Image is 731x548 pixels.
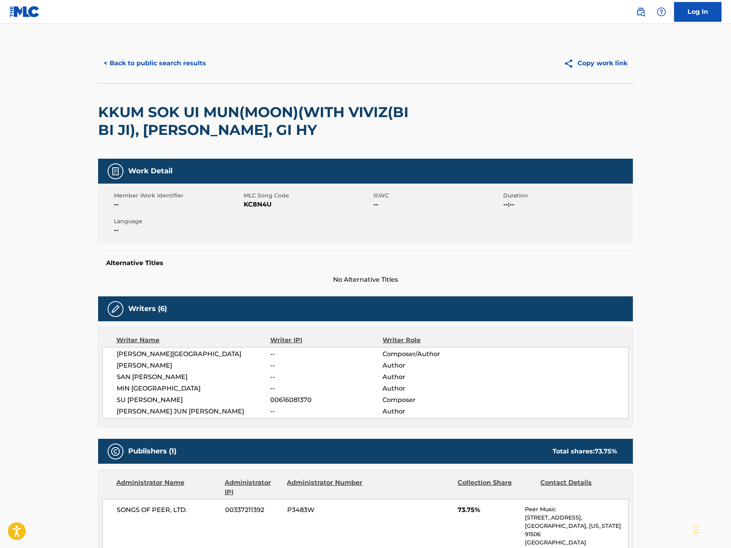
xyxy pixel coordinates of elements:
[114,217,242,226] span: Language
[117,361,270,370] span: [PERSON_NAME]
[558,53,633,73] button: Copy work link
[117,505,219,515] span: SONGS OF PEER, LTD.
[116,336,270,345] div: Writer Name
[383,336,485,345] div: Writer Role
[287,505,364,515] span: P3483W
[244,192,371,200] span: MLC Song Code
[111,447,120,456] img: Publishers
[383,349,485,359] span: Composer/Author
[525,514,628,522] p: [STREET_ADDRESS],
[458,478,534,497] div: Collection Share
[114,200,242,209] span: --
[9,6,40,17] img: MLC Logo
[225,478,281,497] div: Administrator IPI
[128,167,172,176] h5: Work Detail
[244,200,371,209] span: KC8N4U
[525,522,628,539] p: [GEOGRAPHIC_DATA], [US_STATE] 91506
[270,336,383,345] div: Writer IPI
[657,7,666,17] img: help
[287,478,364,497] div: Administrator Number
[111,304,120,314] img: Writers
[503,200,631,209] span: --:--
[106,259,625,267] h5: Alternative Titles
[373,200,501,209] span: --
[270,372,383,382] span: --
[116,478,219,497] div: Administrator Name
[653,4,669,20] div: Help
[691,510,731,548] iframe: Chat Widget
[225,505,281,515] span: 00337211392
[553,447,617,456] div: Total shares:
[694,518,699,542] div: Drag
[114,192,242,200] span: Member Work Identifier
[633,4,649,20] a: Public Search
[564,59,578,68] img: Copy work link
[270,361,383,370] span: --
[111,167,120,176] img: Work Detail
[98,53,212,73] button: < Back to public search results
[117,384,270,393] span: MIN [GEOGRAPHIC_DATA]
[270,407,383,416] span: --
[128,447,176,456] h5: Publishers (1)
[458,505,519,515] span: 73.75%
[114,226,242,235] span: --
[117,395,270,405] span: SU [PERSON_NAME]
[117,349,270,359] span: [PERSON_NAME][GEOGRAPHIC_DATA]
[270,349,383,359] span: --
[383,384,485,393] span: Author
[595,448,617,455] span: 73.75 %
[383,395,485,405] span: Composer
[270,395,383,405] span: 00616081370
[525,505,628,514] p: Peer Music
[270,384,383,393] span: --
[383,372,485,382] span: Author
[540,478,617,497] div: Contact Details
[128,304,167,313] h5: Writers (6)
[503,192,631,200] span: Duration
[674,2,722,22] a: Log In
[117,407,270,416] span: [PERSON_NAME] JUN [PERSON_NAME]
[636,7,646,17] img: search
[117,372,270,382] span: SAN [PERSON_NAME]
[383,361,485,370] span: Author
[383,407,485,416] span: Author
[373,192,501,200] span: ISWC
[98,275,633,284] span: No Alternative Titles
[98,103,419,139] h2: KKUM SOK UI MUN(MOON)(WITH VIVIZ(BI BI JI), [PERSON_NAME], GI HY
[525,539,628,547] p: [GEOGRAPHIC_DATA]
